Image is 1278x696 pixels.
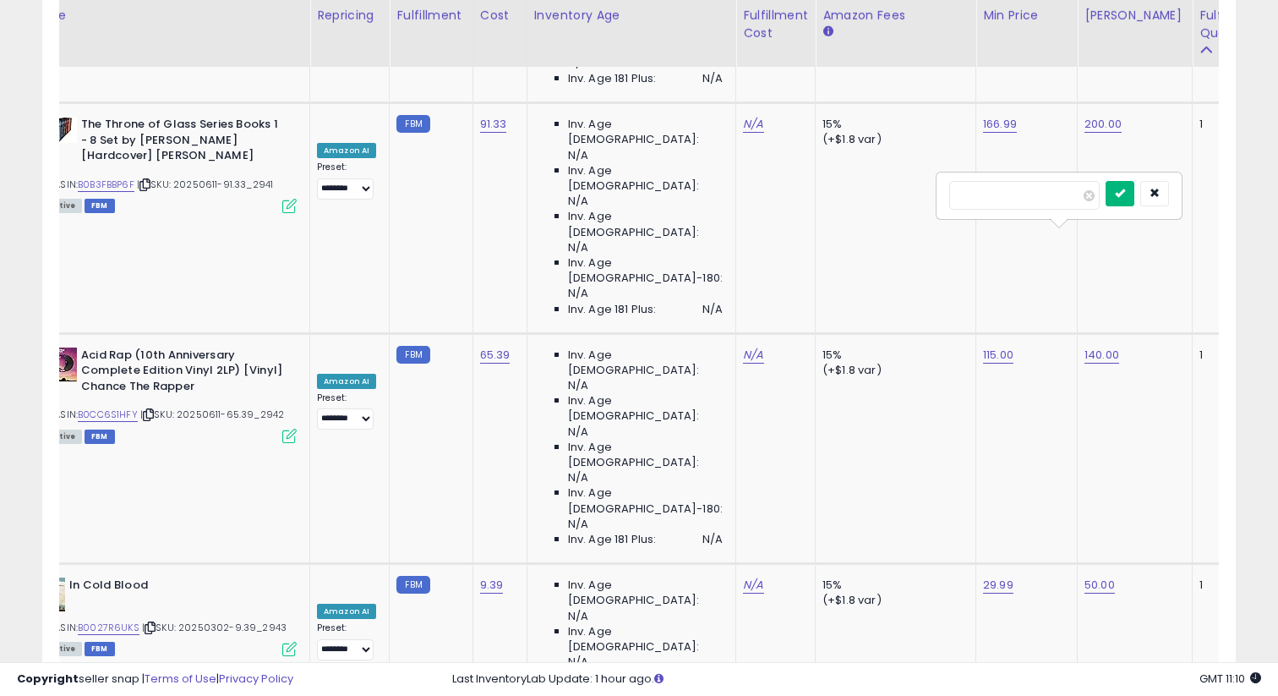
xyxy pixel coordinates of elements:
[85,430,115,444] span: FBM
[822,25,833,40] small: Amazon Fees.
[568,440,723,470] span: Inv. Age [DEMOGRAPHIC_DATA]:
[480,7,520,25] div: Cost
[822,348,963,363] div: 15%
[534,7,729,25] div: Inventory Age
[137,178,273,191] span: | SKU: 20250611-91.33_2941
[317,622,376,660] div: Preset:
[43,578,297,655] div: ASIN:
[568,378,588,393] span: N/A
[568,485,723,516] span: Inv. Age [DEMOGRAPHIC_DATA]-180:
[743,577,763,594] a: N/A
[743,7,808,42] div: Fulfillment Cost
[1199,117,1252,132] div: 1
[568,148,588,163] span: N/A
[317,143,376,158] div: Amazon AI
[983,7,1070,25] div: Min Price
[568,286,588,301] span: N/A
[822,132,963,147] div: (+$1.8 var)
[1084,577,1115,594] a: 50.00
[568,609,588,624] span: N/A
[702,532,723,547] span: N/A
[78,621,139,635] a: B0027R6UKS
[1084,116,1122,133] a: 200.00
[1084,7,1185,25] div: [PERSON_NAME]
[85,199,115,213] span: FBM
[43,430,82,444] span: All listings currently available for purchase on Amazon
[568,194,588,209] span: N/A
[568,348,723,378] span: Inv. Age [DEMOGRAPHIC_DATA]:
[568,517,588,532] span: N/A
[480,347,511,364] a: 65.39
[568,240,588,255] span: N/A
[822,7,969,25] div: Amazon Fees
[568,117,723,147] span: Inv. Age [DEMOGRAPHIC_DATA]:
[822,593,963,608] div: (+$1.8 var)
[219,671,293,687] a: Privacy Policy
[983,347,1013,364] a: 115.00
[396,7,465,25] div: Fulfillment
[702,71,723,86] span: N/A
[568,655,588,670] span: N/A
[1199,7,1258,42] div: Fulfillable Quantity
[983,577,1013,594] a: 29.99
[822,363,963,378] div: (+$1.8 var)
[568,624,723,655] span: Inv. Age [DEMOGRAPHIC_DATA]:
[480,577,504,594] a: 9.39
[568,255,723,286] span: Inv. Age [DEMOGRAPHIC_DATA]-180:
[81,348,287,399] b: Acid Rap (10th Anniversary Complete Edition Vinyl 2LP) [Vinyl] Chance The Rapper
[983,116,1017,133] a: 166.99
[17,671,79,687] strong: Copyright
[396,115,429,133] small: FBM
[140,408,284,421] span: | SKU: 20250611-65.39_2942
[568,578,723,608] span: Inv. Age [DEMOGRAPHIC_DATA]:
[317,392,376,430] div: Preset:
[743,116,763,133] a: N/A
[568,302,657,317] span: Inv. Age 181 Plus:
[396,576,429,594] small: FBM
[39,7,303,25] div: Title
[396,346,429,364] small: FBM
[142,621,287,634] span: | SKU: 20250302-9.39_2943
[317,374,376,389] div: Amazon AI
[1199,348,1252,363] div: 1
[1199,671,1261,687] span: 2025-09-9 11:10 GMT
[317,604,376,619] div: Amazon AI
[568,209,723,239] span: Inv. Age [DEMOGRAPHIC_DATA]:
[43,199,82,213] span: All listings currently available for purchase on Amazon
[78,178,134,192] a: B0B3FBBP6F
[743,347,763,364] a: N/A
[69,578,275,598] b: In Cold Blood
[822,578,963,593] div: 15%
[480,116,507,133] a: 91.33
[568,532,657,547] span: Inv. Age 181 Plus:
[568,393,723,424] span: Inv. Age [DEMOGRAPHIC_DATA]:
[702,302,723,317] span: N/A
[81,117,287,168] b: The Throne of Glass Series Books 1 - 8 Set by [PERSON_NAME] [Hardcover] [PERSON_NAME]
[1084,347,1119,364] a: 140.00
[568,71,657,86] span: Inv. Age 181 Plus:
[568,163,723,194] span: Inv. Age [DEMOGRAPHIC_DATA]:
[43,642,82,656] span: All listings currently available for purchase on Amazon
[317,7,382,25] div: Repricing
[78,408,138,422] a: B0CC6S1HFY
[85,642,115,656] span: FBM
[568,470,588,485] span: N/A
[43,348,77,381] img: 51KJavLguAL._SL40_.jpg
[43,117,77,143] img: 41tPXlUedxL._SL40_.jpg
[1199,578,1252,593] div: 1
[317,162,376,200] div: Preset:
[17,671,293,688] div: seller snap | |
[452,671,1261,688] div: Last InventoryLab Update: 1 hour ago.
[568,425,588,440] span: N/A
[145,671,216,687] a: Terms of Use
[822,117,963,132] div: 15%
